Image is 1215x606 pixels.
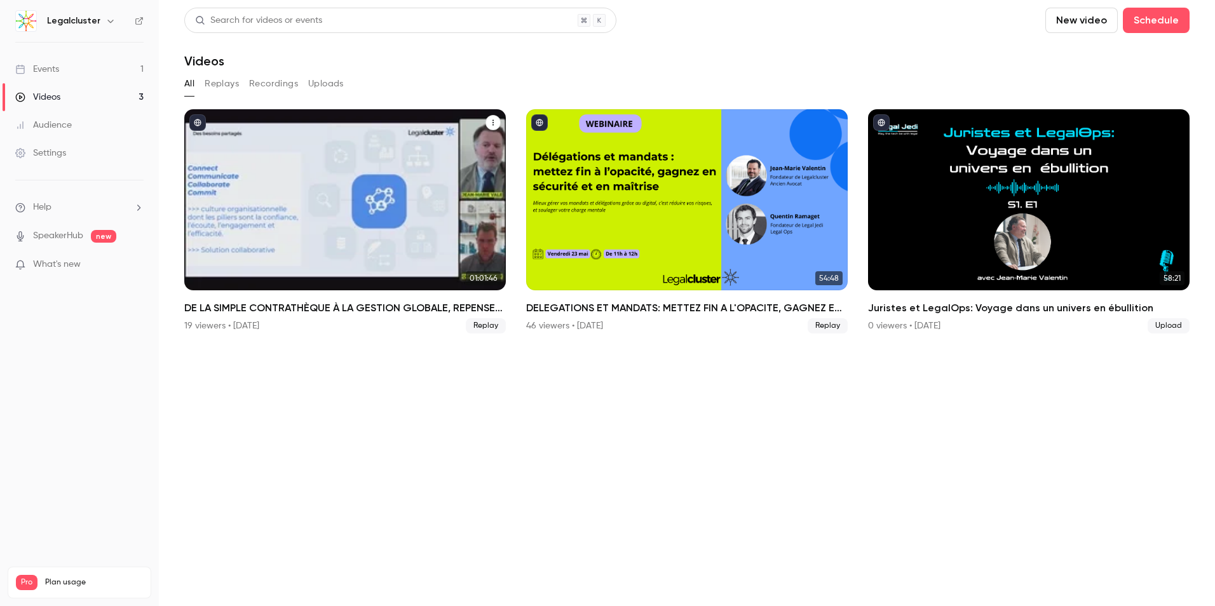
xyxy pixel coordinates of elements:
button: Replays [205,74,239,94]
button: Recordings [249,74,298,94]
span: Upload [1148,318,1190,333]
button: All [184,74,194,94]
li: Juristes et LegalOps: Voyage dans un univers en ébullition [868,109,1190,333]
li: help-dropdown-opener [15,201,144,214]
ul: Videos [184,109,1190,333]
h2: Juristes et LegalOps: Voyage dans un univers en ébullition [868,300,1190,316]
h1: Videos [184,53,224,69]
h2: DELEGATIONS ET MANDATS: METTEZ FIN A L'OPACITE, GAGNEZ EN SECURITE ET EN MAITRISE [526,300,848,316]
button: published [531,114,548,131]
a: 58:21Juristes et LegalOps: Voyage dans un univers en ébullition0 viewers • [DATE]Upload [868,109,1190,333]
button: Uploads [308,74,344,94]
div: 0 viewers • [DATE] [868,320,940,332]
span: 01:01:46 [466,271,501,285]
div: 19 viewers • [DATE] [184,320,259,332]
h2: DE LA SIMPLE CONTRATHÈQUE À LA GESTION GLOBALE, REPENSEZ VOTRE APPROCHE DU CONTRAT [184,300,506,316]
a: SpeakerHub [33,229,83,243]
span: 54:48 [815,271,843,285]
button: New video [1045,8,1118,33]
li: DE LA SIMPLE CONTRATHÈQUE À LA GESTION GLOBALE, REPENSEZ VOTRE APPROCHE DU CONTRAT [184,109,506,333]
a: 54:48DELEGATIONS ET MANDATS: METTEZ FIN A L'OPACITE, GAGNEZ EN SECURITE ET EN MAITRISE46 viewers ... [526,109,848,333]
div: Audience [15,119,72,131]
section: Videos [184,8,1190,598]
div: Settings [15,147,66,159]
span: Plan usage [45,577,143,588]
span: Replay [808,318,848,333]
span: Pro [16,575,37,590]
li: DELEGATIONS ET MANDATS: METTEZ FIN A L'OPACITE, GAGNEZ EN SECURITE ET EN MAITRISE [526,109,848,333]
span: Replay [466,318,506,333]
h6: Legalcluster [47,15,100,27]
button: published [189,114,206,131]
a: 01:01:46DE LA SIMPLE CONTRATHÈQUE À LA GESTION GLOBALE, REPENSEZ VOTRE APPROCHE DU CONTRAT19 view... [184,109,506,333]
span: 58:21 [1160,271,1184,285]
span: Help [33,201,51,214]
div: Events [15,63,59,76]
div: Videos [15,91,60,104]
div: 46 viewers • [DATE] [526,320,603,332]
span: new [91,230,116,243]
span: What's new [33,258,81,271]
button: Schedule [1123,8,1190,33]
div: Search for videos or events [195,14,322,27]
iframe: Noticeable Trigger [128,259,144,271]
img: Legalcluster [16,11,36,31]
button: published [873,114,890,131]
